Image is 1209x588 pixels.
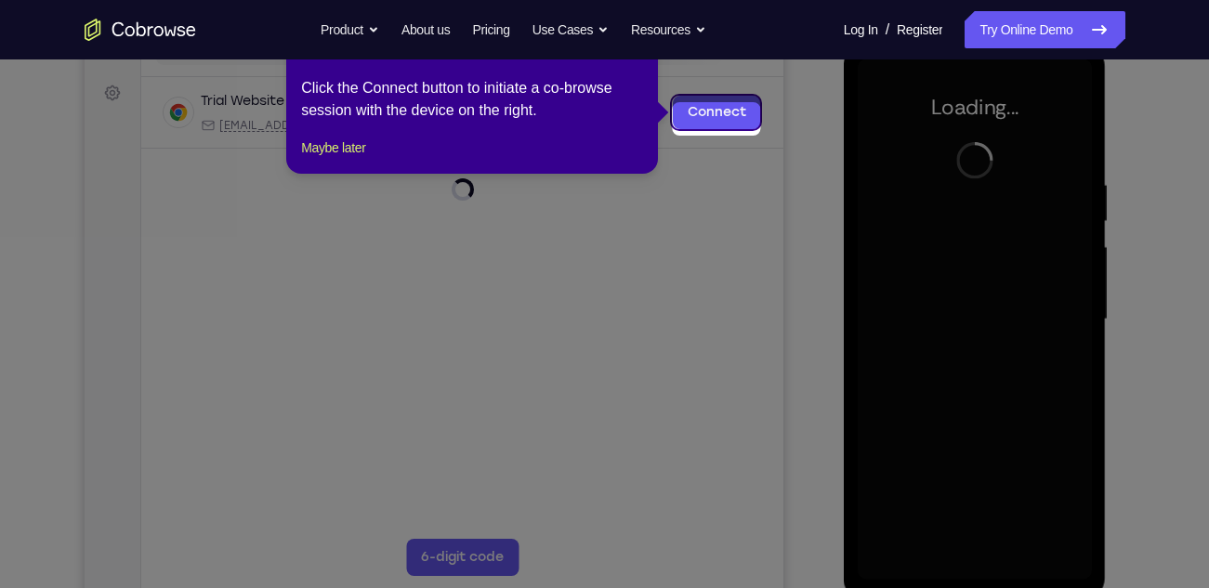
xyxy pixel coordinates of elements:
[965,11,1124,48] a: Try Online Demo
[369,61,427,80] label: demo_id
[886,19,889,41] span: /
[588,116,677,150] a: Connect
[364,138,460,153] span: Cobrowse demo
[11,97,45,130] a: Settings
[105,61,339,80] input: Filter devices...
[11,11,45,45] a: Connect
[207,114,256,129] div: Online
[57,98,699,169] div: Open device details
[72,11,173,41] h1: Connect
[85,19,196,41] a: Go to the home page
[301,137,365,159] button: Maybe later
[209,120,213,124] div: New devices found.
[301,77,643,122] div: Click the Connect button to initiate a co-browse session with the device on the right.
[472,11,509,48] a: Pricing
[346,138,460,153] div: App
[897,11,942,48] a: Register
[532,11,609,48] button: Use Cases
[11,54,45,87] a: Sessions
[116,112,200,131] div: Trial Website
[401,11,450,48] a: About us
[567,61,600,80] label: Email
[631,11,706,48] button: Resources
[471,138,519,153] span: +11 more
[844,11,878,48] a: Log In
[321,11,379,48] button: Product
[654,56,684,85] button: Refresh
[135,138,335,153] span: web@example.com
[116,138,335,153] div: Email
